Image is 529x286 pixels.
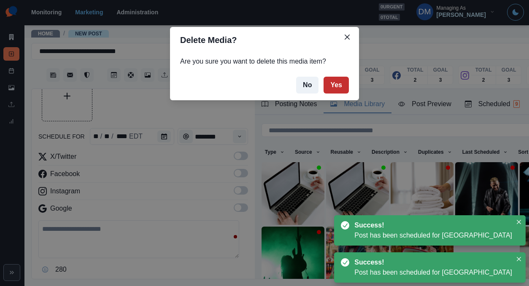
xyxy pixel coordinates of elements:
[340,30,354,44] button: Close
[296,77,318,94] button: No
[514,254,524,264] button: Close
[354,220,509,230] div: Success!
[514,217,524,227] button: Close
[354,267,512,278] div: Post has been scheduled for [GEOGRAPHIC_DATA]
[170,27,359,53] header: Delete Media?
[324,77,349,94] button: Yes
[170,53,359,70] div: Are you sure you want to delete this media item?
[354,257,509,267] div: Success!
[354,230,512,241] div: Post has been scheduled for [GEOGRAPHIC_DATA]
